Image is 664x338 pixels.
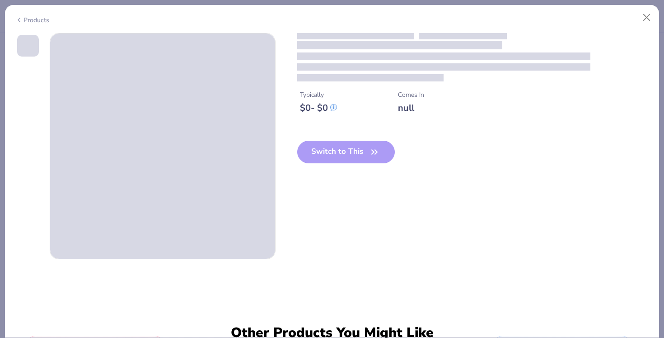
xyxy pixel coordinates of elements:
button: Close [638,9,655,26]
div: Products [15,15,49,25]
div: $ 0 - $ 0 [300,102,337,114]
div: null [398,102,424,114]
div: Comes In [398,90,424,100]
div: Typically [300,90,337,100]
